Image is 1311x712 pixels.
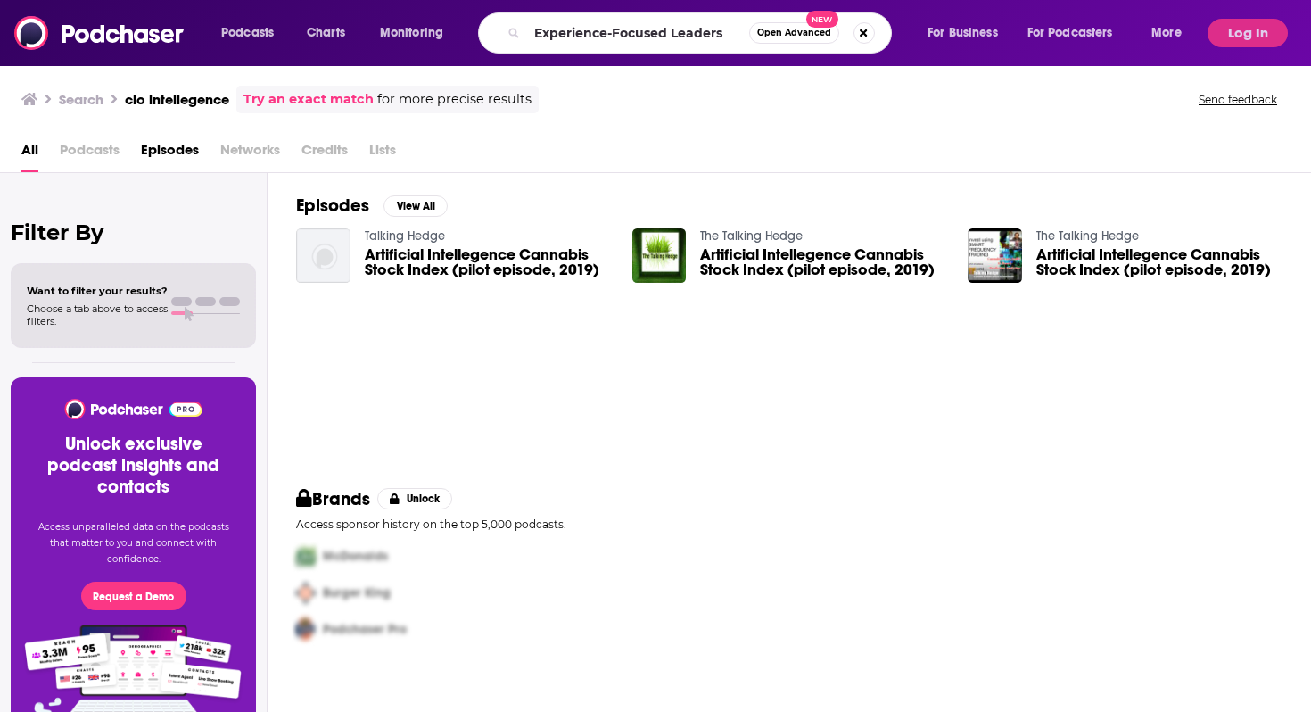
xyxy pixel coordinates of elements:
button: Request a Demo [81,582,186,610]
a: All [21,136,38,172]
button: Open AdvancedNew [749,22,839,44]
span: McDonalds [323,549,388,564]
h3: cio intellegence [125,91,229,108]
span: Burger King [323,585,391,600]
a: EpisodesView All [296,195,448,217]
p: Access sponsor history on the top 5,000 podcasts. [296,517,1282,531]
span: Podchaser Pro [323,622,407,637]
span: Podcasts [60,136,120,172]
button: open menu [209,19,297,47]
a: The Talking Hedge [700,228,803,244]
h2: Episodes [296,195,369,217]
span: Choose a tab above to access filters. [27,302,168,327]
span: Want to filter your results? [27,285,168,297]
span: New [806,11,838,28]
span: More [1151,21,1182,46]
button: open menu [1016,19,1139,47]
button: open menu [1139,19,1204,47]
span: Monitoring [380,21,443,46]
button: Unlock [377,488,453,509]
button: open menu [367,19,466,47]
button: open menu [915,19,1020,47]
a: Episodes [141,136,199,172]
span: for more precise results [377,89,532,110]
h3: Unlock exclusive podcast insights and contacts [32,434,235,498]
span: Lists [369,136,396,172]
button: Send feedback [1193,92,1282,107]
h2: Filter By [11,219,256,245]
span: Credits [301,136,348,172]
h2: Brands [296,488,370,510]
img: Second Pro Logo [289,575,323,611]
img: Third Pro Logo [289,611,323,648]
a: Artificial Intellegence Cannabis Stock Index (pilot episode, 2019) [365,247,611,277]
img: First Pro Logo [289,538,323,575]
a: Talking Hedge [365,228,445,244]
img: Podchaser - Follow, Share and Rate Podcasts [14,16,186,50]
h3: Search [59,91,103,108]
span: For Podcasters [1027,21,1113,46]
button: Log In [1208,19,1288,47]
span: Open Advanced [757,29,831,37]
input: Search podcasts, credits, & more... [527,19,749,47]
span: Podcasts [221,21,274,46]
a: Artificial Intellegence Cannabis Stock Index (pilot episode, 2019) [1036,247,1282,277]
a: The Talking Hedge [1036,228,1139,244]
p: Access unparalleled data on the podcasts that matter to you and connect with confidence. [32,519,235,567]
img: Artificial Intellegence Cannabis Stock Index (pilot episode, 2019) [968,228,1022,283]
span: Networks [220,136,280,172]
img: Podchaser - Follow, Share and Rate Podcasts [63,399,203,419]
button: View All [383,195,448,217]
a: Artificial Intellegence Cannabis Stock Index (pilot episode, 2019) [700,247,946,277]
a: Try an exact match [243,89,374,110]
img: Artificial Intellegence Cannabis Stock Index (pilot episode, 2019) [632,228,687,283]
span: For Business [928,21,998,46]
img: Artificial Intellegence Cannabis Stock Index (pilot episode, 2019) [296,228,350,283]
span: Charts [307,21,345,46]
a: Charts [295,19,356,47]
div: Search podcasts, credits, & more... [495,12,909,54]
